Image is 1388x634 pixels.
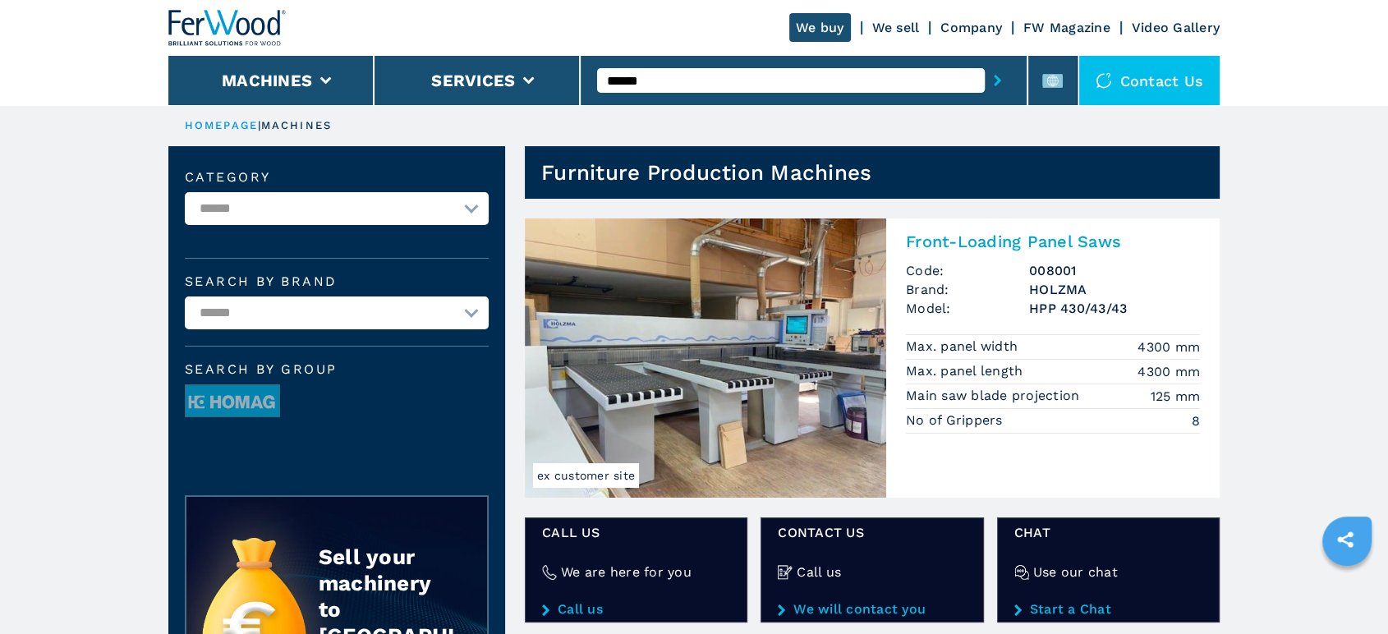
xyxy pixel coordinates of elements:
[906,411,1007,430] p: No of Grippers
[525,218,1220,498] a: Front-Loading Panel Saws HOLZMA HPP 430/43/43ex customer siteFront-Loading Panel SawsCode:008001B...
[1151,387,1201,406] em: 125 mm
[985,62,1010,99] button: submit-button
[1023,20,1110,35] a: FW Magazine
[533,463,639,488] span: ex customer site
[561,563,692,581] h4: We are here for you
[906,338,1022,356] p: Max. panel width
[431,71,515,90] button: Services
[778,565,793,580] img: Call us
[542,565,557,580] img: We are here for you
[1014,565,1029,580] img: Use our chat
[906,387,1084,405] p: Main saw blade projection
[185,275,489,288] label: Search by brand
[261,118,332,133] p: machines
[1192,411,1200,430] em: 8
[906,280,1029,299] span: Brand:
[1029,299,1200,318] h3: HPP 430/43/43
[872,20,920,35] a: We sell
[797,563,841,581] h4: Call us
[906,261,1029,280] span: Code:
[940,20,1002,35] a: Company
[525,218,886,498] img: Front-Loading Panel Saws HOLZMA HPP 430/43/43
[789,13,851,42] a: We buy
[222,71,312,90] button: Machines
[1029,261,1200,280] h3: 008001
[1138,362,1200,381] em: 4300 mm
[1096,72,1112,89] img: Contact us
[778,602,966,617] a: We will contact you
[185,119,258,131] a: HOMEPAGE
[1318,560,1376,622] iframe: Chat
[185,171,489,184] label: Category
[258,119,261,131] span: |
[1325,519,1366,560] a: sharethis
[185,363,489,376] span: Search by group
[542,523,730,542] span: Call us
[1014,602,1202,617] a: Start a Chat
[1132,20,1220,35] a: Video Gallery
[168,10,287,46] img: Ferwood
[1029,280,1200,299] h3: HOLZMA
[1079,56,1220,105] div: Contact us
[1033,563,1118,581] h4: Use our chat
[186,385,279,418] img: image
[778,523,966,542] span: CONTACT US
[906,299,1029,318] span: Model:
[906,362,1027,380] p: Max. panel length
[541,159,871,186] h1: Furniture Production Machines
[1138,338,1200,356] em: 4300 mm
[906,232,1200,251] h2: Front-Loading Panel Saws
[542,602,730,617] a: Call us
[1014,523,1202,542] span: Chat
